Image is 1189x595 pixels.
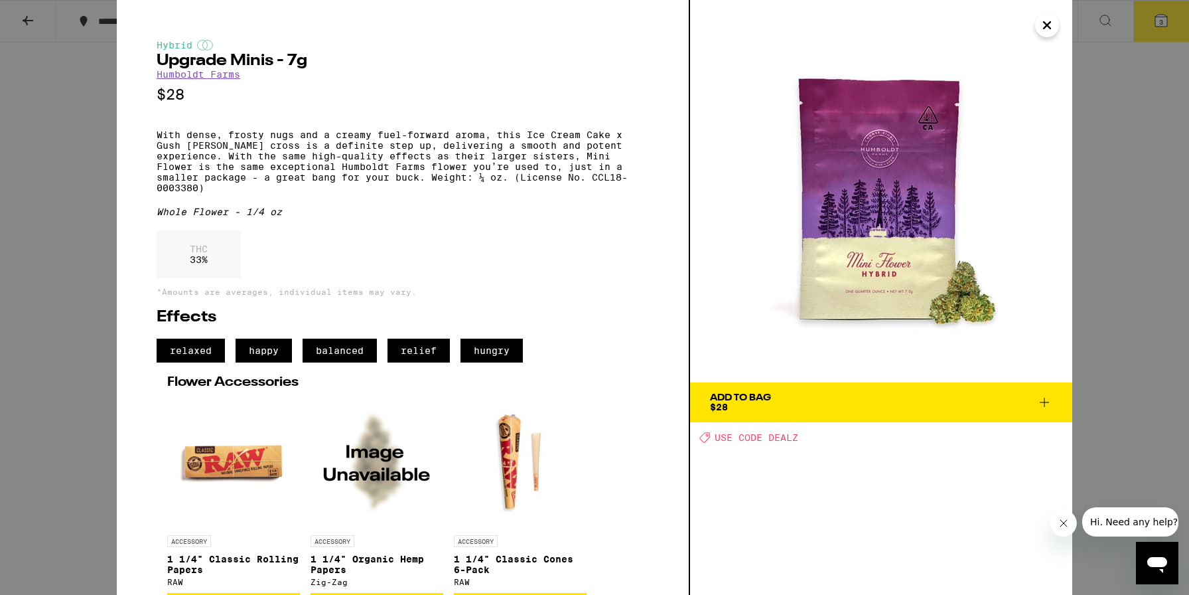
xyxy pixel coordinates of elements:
[387,339,450,363] span: relief
[157,129,649,193] p: With dense, frosty nugs and a creamy fuel-forward aroma, this Ice Cream Cake x Gush [PERSON_NAME]...
[157,40,649,50] div: Hybrid
[454,554,587,575] p: 1 1/4" Classic Cones 6-Pack
[167,578,300,586] div: RAW
[460,339,523,363] span: hungry
[303,339,377,363] span: balanced
[157,309,649,325] h2: Effects
[157,230,241,278] div: 33 %
[157,69,240,80] a: Humboldt Farms
[167,396,300,529] img: RAW - 1 1/4" Classic Rolling Papers
[690,382,1072,422] button: Add To Bag$28
[157,339,225,363] span: relaxed
[710,393,771,402] div: Add To Bag
[157,86,649,103] p: $28
[1050,510,1077,537] iframe: Close message
[1035,13,1059,37] button: Close
[1136,542,1178,584] iframe: Button to launch messaging window
[454,396,587,529] img: RAW - 1 1/4" Classic Cones 6-Pack
[157,53,649,69] h2: Upgrade Minis - 7g
[454,578,587,586] div: RAW
[167,554,300,575] p: 1 1/4" Classic Rolling Papers
[311,396,443,593] a: Open page for 1 1/4" Organic Hemp Papers from Zig-Zag
[157,288,649,296] p: *Amounts are averages, individual items may vary.
[167,376,638,389] h2: Flower Accessories
[157,207,649,217] div: Whole Flower - 1/4 oz
[454,396,587,593] a: Open page for 1 1/4" Classic Cones 6-Pack from RAW
[311,554,443,575] p: 1 1/4" Organic Hemp Papers
[167,535,211,547] p: ACCESSORY
[1082,507,1178,537] iframe: Message from company
[190,244,208,254] p: THC
[710,402,728,412] span: $28
[236,339,292,363] span: happy
[311,396,443,529] img: Zig-Zag - 1 1/4" Organic Hemp Papers
[454,535,498,547] p: ACCESSORY
[167,396,300,593] a: Open page for 1 1/4" Classic Rolling Papers from RAW
[311,578,443,586] div: Zig-Zag
[197,40,213,50] img: hybridColor.svg
[715,432,798,443] span: USE CODE DEALZ
[311,535,354,547] p: ACCESSORY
